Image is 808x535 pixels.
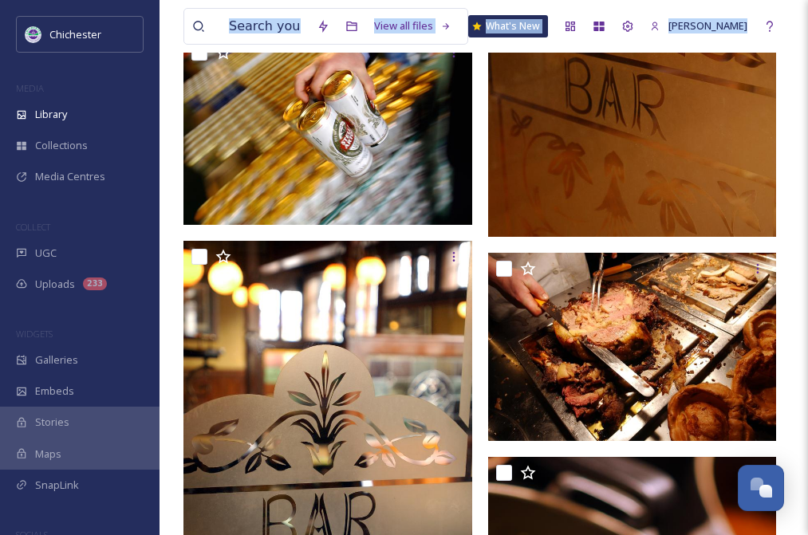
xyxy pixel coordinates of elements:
[35,446,61,462] span: Maps
[642,10,755,41] a: [PERSON_NAME]
[738,465,784,511] button: Open Chat
[35,246,57,261] span: UGC
[468,15,548,37] a: What's New
[35,384,74,399] span: Embeds
[49,27,101,41] span: Chichester
[183,37,472,225] img: pubB024.JPG
[35,352,78,368] span: Galleries
[35,138,88,153] span: Collections
[35,478,79,493] span: SnapLink
[16,328,53,340] span: WIDGETS
[221,9,309,44] input: Search your library
[35,415,69,430] span: Stories
[35,277,75,292] span: Uploads
[488,253,777,441] img: pubB012.JPG
[35,169,105,184] span: Media Centres
[366,10,459,41] a: View all files
[668,18,747,33] span: [PERSON_NAME]
[16,221,50,233] span: COLLECT
[16,82,44,94] span: MEDIA
[35,107,67,122] span: Library
[26,26,41,42] img: Logo_of_Chichester_District_Council.png
[83,277,107,290] div: 233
